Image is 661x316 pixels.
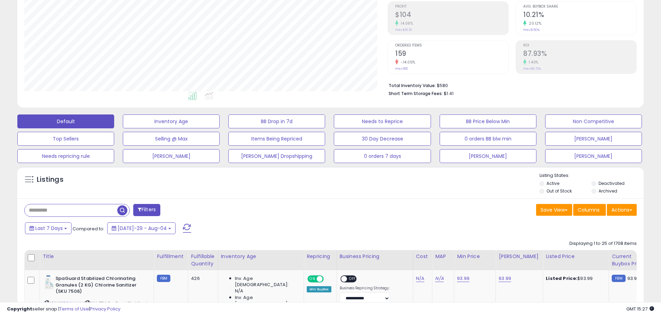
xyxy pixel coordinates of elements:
[612,275,625,282] small: FBM
[118,225,167,232] span: [DATE]-29 - Aug-04
[235,294,298,307] span: Inv. Age [DEMOGRAPHIC_DATA]:
[235,288,243,294] span: N/A
[340,286,390,291] label: Business Repricing Strategy:
[395,44,508,48] span: Ordered Items
[499,253,540,260] div: [PERSON_NAME]
[389,83,436,88] b: Total Inventory Value:
[626,306,654,312] span: 2025-08-12 15:27 GMT
[395,50,508,59] h2: 159
[191,253,215,267] div: Fulfillable Quantity
[308,276,317,282] span: ON
[389,81,632,89] li: $580
[523,28,540,32] small: Prev: 8.50%
[17,132,114,146] button: Top Sellers
[25,222,71,234] button: Last 7 Days
[444,90,454,97] span: $1.41
[599,188,617,194] label: Archived
[7,306,120,313] div: seller snap | |
[123,132,220,146] button: Selling @ Max
[457,275,469,282] a: 93.99
[157,275,170,282] small: FBM
[440,149,536,163] button: [PERSON_NAME]
[612,253,647,267] div: Current Buybox Price
[307,286,331,292] div: Win BuyBox
[523,5,636,9] span: Avg. Buybox Share
[334,114,431,128] button: Needs to Reprice
[235,275,298,288] span: Inv. Age [DEMOGRAPHIC_DATA]:
[573,204,606,216] button: Columns
[43,253,151,260] div: Title
[545,132,642,146] button: [PERSON_NAME]
[523,67,541,71] small: Prev: 86.72%
[347,276,358,282] span: OFF
[416,275,424,282] a: N/A
[73,225,104,232] span: Compared to:
[569,240,637,247] div: Displaying 1 to 25 of 1708 items
[440,132,536,146] button: 0 orders BB blw min
[56,275,140,297] b: SpaGuard Stabilized Chlorinating Granules (2 KG) Chlorine Sanitizer (SKU 7506)
[340,253,410,260] div: Business Pricing
[536,204,572,216] button: Save View
[59,306,89,312] a: Terms of Use
[416,253,430,260] div: Cost
[35,225,63,232] span: Last 7 Days
[44,275,54,289] img: 41x10aA83dL._SL40_.jpg
[395,11,508,20] h2: $104
[228,149,325,163] button: [PERSON_NAME] Dropshipping
[599,180,625,186] label: Deactivated
[526,60,539,65] small: 1.40%
[545,114,642,128] button: Non Competitive
[545,149,642,163] button: [PERSON_NAME]
[526,21,541,26] small: 20.12%
[395,5,508,9] span: Profit
[457,253,493,260] div: Min Price
[395,67,408,71] small: Prev: 185
[7,306,32,312] strong: Copyright
[107,222,176,234] button: [DATE]-29 - Aug-04
[398,60,415,65] small: -14.05%
[546,275,577,282] b: Listed Price:
[228,114,325,128] button: BB Drop in 7d
[440,114,536,128] button: BB Price Below Min
[546,253,606,260] div: Listed Price
[546,188,572,194] label: Out of Stock
[523,50,636,59] h2: 87.93%
[17,114,114,128] button: Default
[307,253,334,260] div: Repricing
[323,276,334,282] span: OFF
[398,21,413,26] small: 14.06%
[435,275,443,282] a: N/A
[191,275,212,282] div: 426
[578,206,600,213] span: Columns
[523,44,636,48] span: ROI
[157,253,185,260] div: Fulfillment
[546,180,559,186] label: Active
[90,306,120,312] a: Privacy Policy
[499,275,511,282] a: 93.99
[334,149,431,163] button: 0 orders 7 days
[389,91,443,96] b: Short Term Storage Fees:
[37,175,63,185] h5: Listings
[627,275,640,282] span: 93.99
[133,204,160,216] button: Filters
[228,132,325,146] button: Items Being Repriced
[123,149,220,163] button: [PERSON_NAME]
[17,149,114,163] button: Needs repricing rule
[123,114,220,128] button: Inventory Age
[334,132,431,146] button: 30 Day Decrease
[546,275,603,282] div: $93.99
[540,172,644,179] p: Listing States:
[435,253,451,260] div: MAP
[607,204,637,216] button: Actions
[523,11,636,20] h2: 10.21%
[221,253,301,260] div: Inventory Age
[395,28,412,32] small: Prev: $91.51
